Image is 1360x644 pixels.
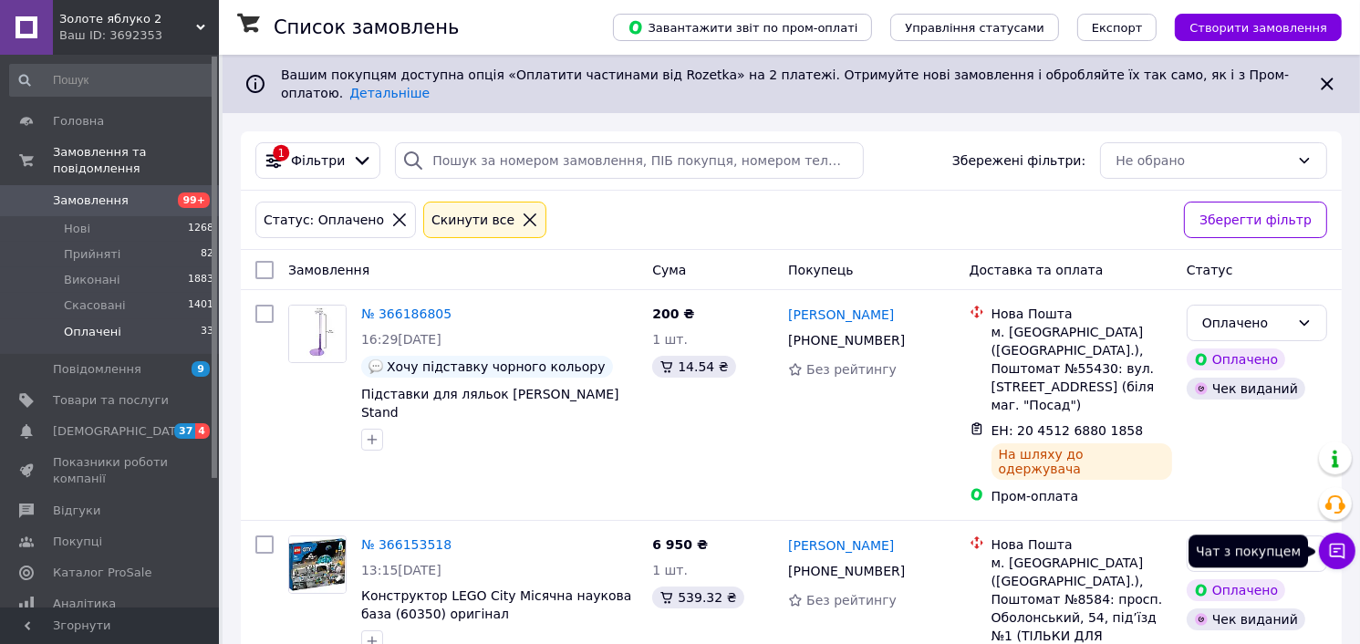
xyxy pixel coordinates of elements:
[652,563,688,577] span: 1 шт.
[59,11,196,27] span: Золоте яблуко 2
[188,221,213,237] span: 1268
[192,361,210,377] span: 9
[970,263,1104,277] span: Доставка та оплата
[788,306,894,324] a: [PERSON_NAME]
[201,324,213,340] span: 33
[788,263,853,277] span: Покупець
[1199,210,1312,230] span: Зберегти фільтр
[1187,378,1305,400] div: Чек виданий
[1116,151,1290,171] div: Не обрано
[952,151,1085,170] span: Збережені фільтри:
[369,359,383,374] img: :speech_balloon:
[890,14,1059,41] button: Управління статусами
[652,537,708,552] span: 6 950 ₴
[1184,202,1327,238] button: Зберегти фільтр
[1187,263,1233,277] span: Статус
[1202,313,1290,333] div: Оплачено
[1187,579,1285,601] div: Оплачено
[1319,533,1355,569] button: Чат з покупцем
[291,151,345,170] span: Фільтри
[1092,21,1143,35] span: Експорт
[174,423,195,439] span: 37
[628,19,857,36] span: Завантажити звіт по пром-оплаті
[361,537,452,552] a: № 366153518
[53,113,104,130] span: Головна
[991,323,1172,414] div: м. [GEOGRAPHIC_DATA] ([GEOGRAPHIC_DATA].), Поштомат №55430: вул. [STREET_ADDRESS] (біля маг. "Пос...
[53,392,169,409] span: Товари та послуги
[260,210,388,230] div: Статус: Оплачено
[64,221,90,237] span: Нові
[178,192,210,208] span: 99+
[64,324,121,340] span: Оплачені
[1175,14,1342,41] button: Створити замовлення
[361,387,619,420] a: Підставки для ляльок [PERSON_NAME] Stand
[361,563,441,577] span: 13:15[DATE]
[188,297,213,314] span: 1401
[53,361,141,378] span: Повідомлення
[395,142,863,179] input: Пошук за номером замовлення, ПІБ покупця, номером телефону, Email, номером накладної
[64,272,120,288] span: Виконані
[289,306,346,362] img: Фото товару
[361,306,452,321] a: № 366186805
[613,14,872,41] button: Завантажити звіт по пром-оплаті
[905,21,1044,35] span: Управління статусами
[288,535,347,594] a: Фото товару
[288,305,347,363] a: Фото товару
[652,306,694,321] span: 200 ₴
[991,423,1144,438] span: ЕН: 20 4512 6880 1858
[53,454,169,487] span: Показники роботи компанії
[1187,608,1305,630] div: Чек виданий
[652,587,743,608] div: 539.32 ₴
[53,503,100,519] span: Відгуки
[652,263,686,277] span: Cума
[53,144,219,177] span: Замовлення та повідомлення
[53,596,116,612] span: Аналітика
[289,536,346,593] img: Фото товару
[788,536,894,555] a: [PERSON_NAME]
[201,246,213,263] span: 82
[1189,535,1308,567] div: Чат з покупцем
[387,359,606,374] span: Хочу підставку чорного кольору
[991,443,1172,480] div: На шляху до одержувача
[361,332,441,347] span: 16:29[DATE]
[1189,21,1327,35] span: Створити замовлення
[784,327,908,353] div: [PHONE_NUMBER]
[991,535,1172,554] div: Нова Пошта
[59,27,219,44] div: Ваш ID: 3692353
[806,362,897,377] span: Без рейтингу
[53,565,151,581] span: Каталог ProSale
[288,263,369,277] span: Замовлення
[652,356,735,378] div: 14.54 ₴
[652,332,688,347] span: 1 шт.
[991,487,1172,505] div: Пром-оплата
[64,246,120,263] span: Прийняті
[9,64,215,97] input: Пошук
[53,423,188,440] span: [DEMOGRAPHIC_DATA]
[784,558,908,584] div: [PHONE_NUMBER]
[349,86,430,100] a: Детальніше
[991,305,1172,323] div: Нова Пошта
[64,297,126,314] span: Скасовані
[361,588,631,621] a: Конструктор LEGO City Місячна наукова база (60350) оригінал
[53,534,102,550] span: Покупці
[53,192,129,209] span: Замовлення
[806,593,897,608] span: Без рейтингу
[1077,14,1158,41] button: Експорт
[195,423,210,439] span: 4
[281,68,1289,100] span: Вашим покупцям доступна опція «Оплатити частинами від Rozetka» на 2 платежі. Отримуйте нові замов...
[274,16,459,38] h1: Список замовлень
[1157,19,1342,34] a: Створити замовлення
[428,210,518,230] div: Cкинути все
[188,272,213,288] span: 1883
[1187,348,1285,370] div: Оплачено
